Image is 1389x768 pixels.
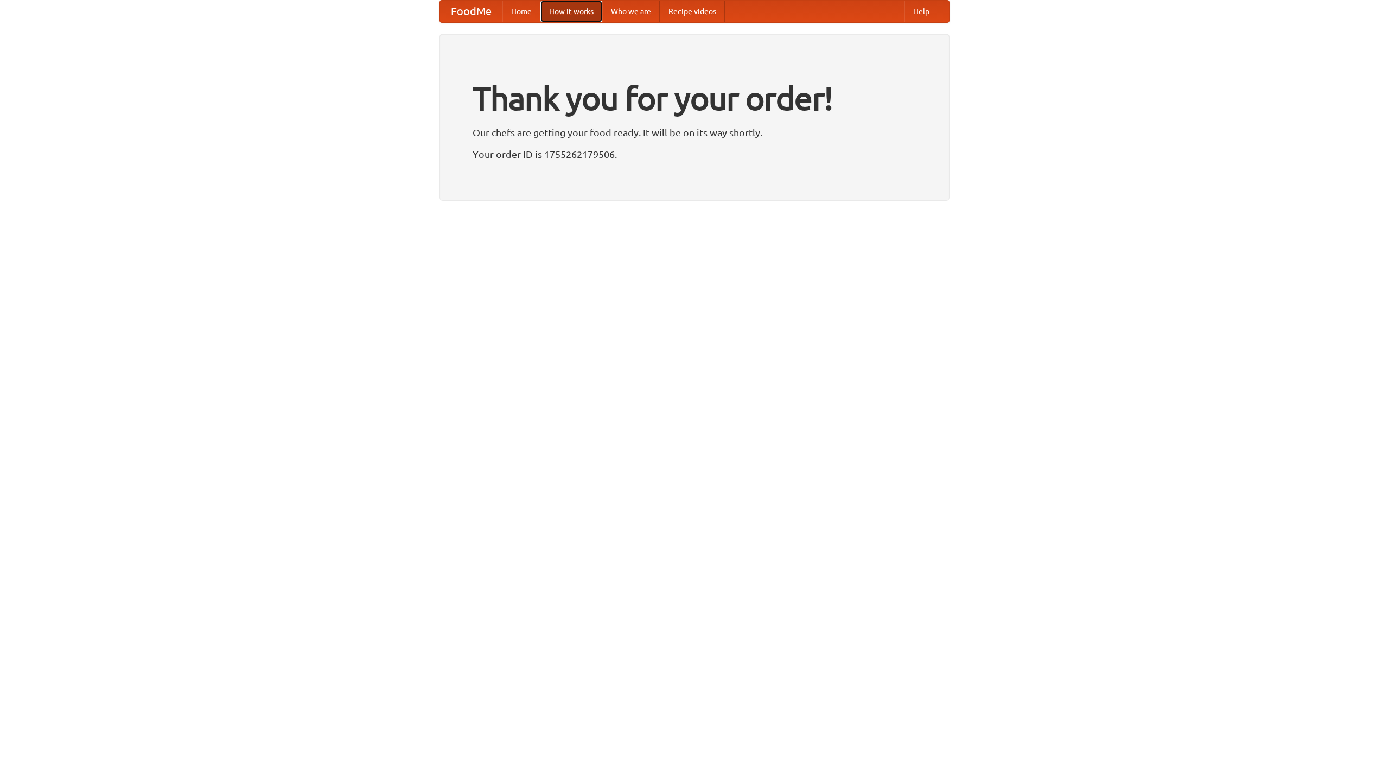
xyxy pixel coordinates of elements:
[602,1,660,22] a: Who we are
[440,1,502,22] a: FoodMe
[502,1,540,22] a: Home
[660,1,725,22] a: Recipe videos
[473,146,916,162] p: Your order ID is 1755262179506.
[540,1,602,22] a: How it works
[473,72,916,124] h1: Thank you for your order!
[473,124,916,141] p: Our chefs are getting your food ready. It will be on its way shortly.
[904,1,938,22] a: Help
